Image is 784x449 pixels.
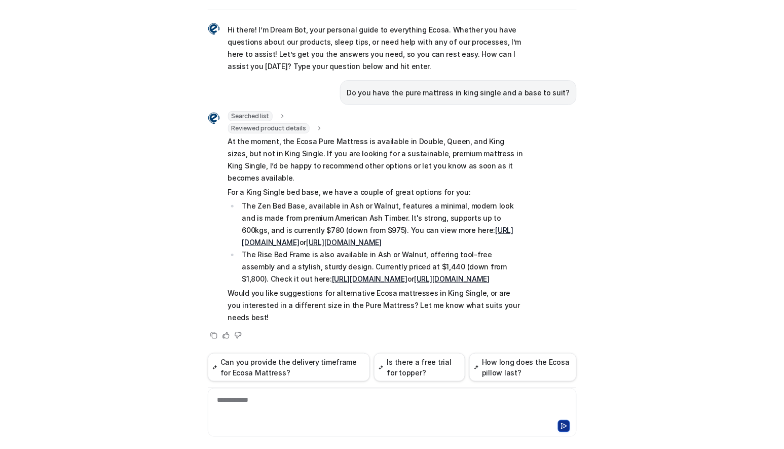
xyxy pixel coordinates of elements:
[469,353,577,382] button: How long does the Ecosa pillow last?
[228,24,525,73] p: Hi there! I’m Dream Bot, your personal guide to everything Ecosa. Whether you have questions abou...
[208,23,220,35] img: Widget
[228,135,525,184] p: At the moment, the Ecosa Pure Mattress is available in Double, Queen, and King sizes, but not in ...
[228,123,310,133] span: Reviewed product details
[228,186,525,198] p: For a King Single bed base, we have a couple of great options for you:
[208,112,220,124] img: Widget
[239,249,525,285] li: The Rise Bed Frame is also available in Ash or Walnut, offering tool-free assembly and a stylish,...
[414,274,490,283] a: [URL][DOMAIN_NAME]
[239,200,525,249] li: The Zen Bed Base, available in Ash or Walnut, features a minimal, modern look and is made from pr...
[228,111,273,121] span: Searched list
[228,287,525,324] p: Would you like suggestions for alternative Ecosa mattresses in King Single, or are you interested...
[306,238,382,247] a: [URL][DOMAIN_NAME]
[374,353,465,382] button: Is there a free trial for topper?
[347,87,570,99] p: Do you have the pure mattress in king single and a base to suit?
[332,274,407,283] a: [URL][DOMAIN_NAME]
[208,353,370,382] button: Can you provide the delivery timeframe for Ecosa Mattress?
